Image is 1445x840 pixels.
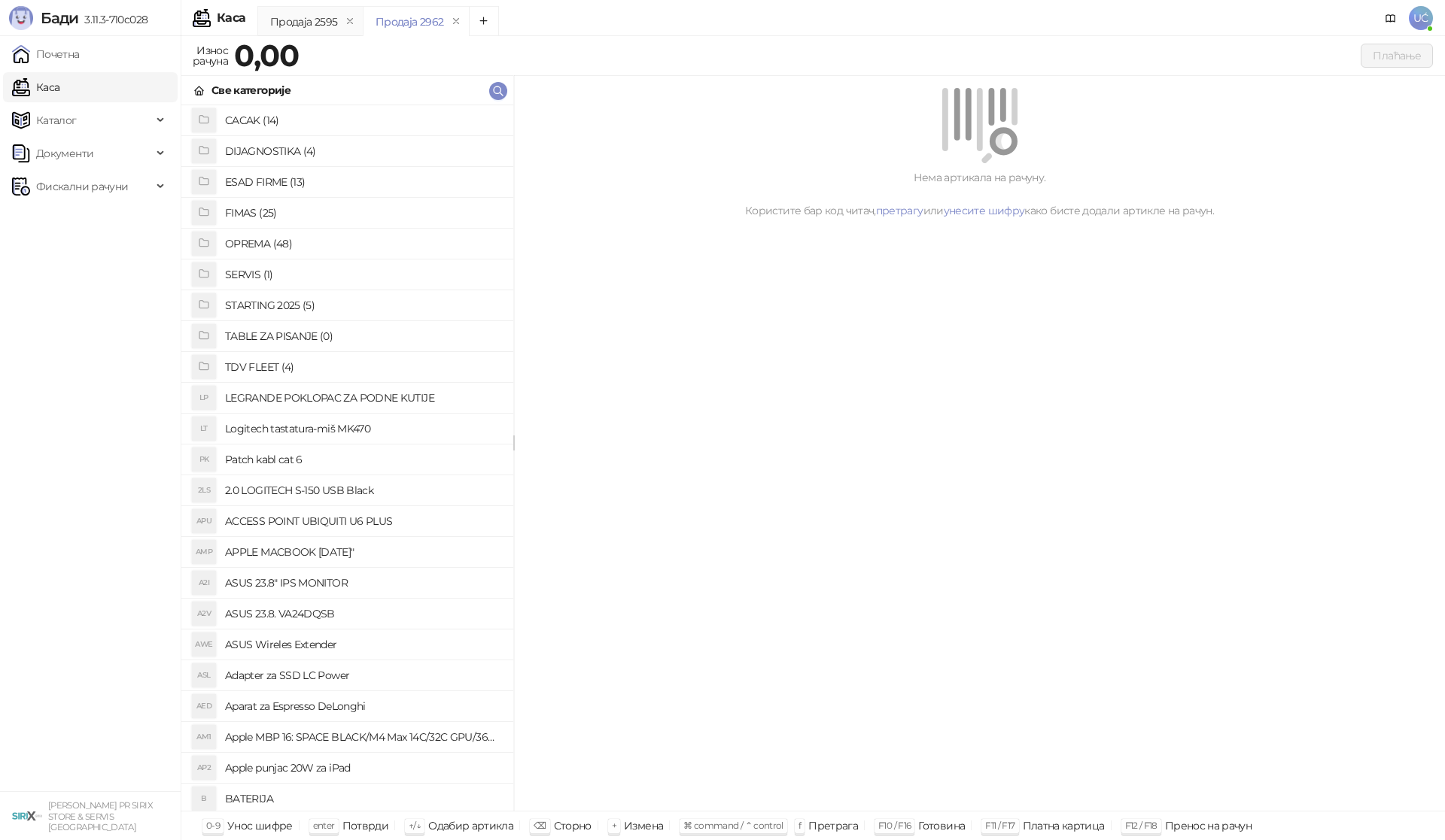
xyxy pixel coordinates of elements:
h4: Apple punjac 20W za iPad [225,756,501,780]
div: Продаја 2595 [270,14,337,30]
h4: CACAK (14) [225,108,501,132]
div: 2LS [192,478,216,502]
span: UĆ [1409,6,1433,30]
span: + [612,820,616,831]
div: AM1 [192,725,216,749]
a: претрагу [876,204,923,217]
div: Пренос на рачун [1165,816,1252,835]
button: remove [340,15,360,28]
div: APU [192,509,216,533]
span: F12 / F18 [1125,820,1158,831]
h4: ASUS Wireles Extender [225,632,501,657]
div: grid [181,105,513,811]
div: Потврди [342,816,389,835]
span: ↑/↓ [409,820,421,831]
div: ASL [192,663,216,687]
div: B [192,787,216,811]
h4: Apple MBP 16: SPACE BLACK/M4 Max 14C/32C GPU/36GB/1T-ZEE [225,725,501,749]
div: AED [192,694,216,718]
div: Све категорије [211,82,291,99]
h4: 2.0 LOGITECH S-150 USB Black [225,478,501,502]
div: AWE [192,632,216,657]
span: ⌫ [534,820,546,831]
div: Платна картица [1023,816,1105,835]
h4: Patch kabl cat 6 [225,447,501,472]
div: LT [192,417,216,441]
h4: STARTING 2025 (5) [225,293,501,317]
div: PK [192,447,216,472]
div: Одабир артикла [428,816,513,835]
span: Фискални рачуни [36,171,128,202]
a: Каса [12,72,59,102]
h4: Aparat za Espresso DeLonghi [225,694,501,718]
button: remove [446,15,466,28]
div: Готовина [918,816,965,835]
div: LP [192,386,216,410]
div: AMP [192,540,216,564]
h4: TABLE ZA PISANJE (0) [225,324,501,348]
div: Унос шифре [227,816,293,835]
span: F10 / F16 [878,820,911,831]
div: Сторно [554,816,592,835]
img: 64x64-companyLogo-cb9a1907-c9b0-4601-bb5e-5084e694c383.png [12,801,42,831]
h4: ESAD FIRME (13) [225,170,501,194]
h4: BATERIJA [225,787,501,811]
h4: Adapter za SSD LC Power [225,663,501,687]
h4: SERVIS (1) [225,262,501,287]
h4: ASUS 23.8" IPS MONITOR [225,571,501,595]
a: унесите шифру [944,204,1025,217]
span: Документи [36,138,93,168]
div: A2V [192,602,216,626]
div: Нема артикала на рачуну. Користите бар код читач, или како бисте додали артикле на рачун. [532,169,1427,219]
span: Каталог [36,105,77,135]
span: F11 / F17 [985,820,1015,831]
small: [PERSON_NAME] PR SIRIX STORE & SERVIS [GEOGRAPHIC_DATA] [48,800,153,832]
span: enter [313,820,335,831]
a: Почетна [12,39,80,69]
div: Каса [217,12,245,24]
button: Add tab [469,6,499,36]
span: 0-9 [206,820,220,831]
strong: 0,00 [234,37,299,74]
div: Измена [624,816,663,835]
span: 3.11.3-710c028 [78,13,148,26]
div: A2I [192,571,216,595]
div: Продаја 2962 [376,14,443,30]
div: Претрага [808,816,858,835]
h4: DIJAGNOSTIKA (4) [225,139,501,163]
h4: LEGRANDE POKLOPAC ZA PODNE KUTIJE [225,386,501,410]
span: ⌘ command / ⌃ control [683,820,783,831]
div: AP2 [192,756,216,780]
span: f [799,820,801,831]
h4: Logitech tastatura-miš MK470 [225,417,501,441]
span: Бади [41,9,78,27]
img: Logo [9,6,33,30]
h4: FIMAS (25) [225,201,501,225]
h4: ACCESS POINT UBIQUITI U6 PLUS [225,509,501,533]
button: Плаћање [1361,44,1433,68]
a: Документација [1379,6,1403,30]
h4: APPLE MACBOOK [DATE]" [225,540,501,564]
h4: TDV FLEET (4) [225,355,501,379]
h4: ASUS 23.8. VA24DQSB [225,602,501,626]
h4: OPREMA (48) [225,232,501,256]
div: Износ рачуна [190,41,231,71]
